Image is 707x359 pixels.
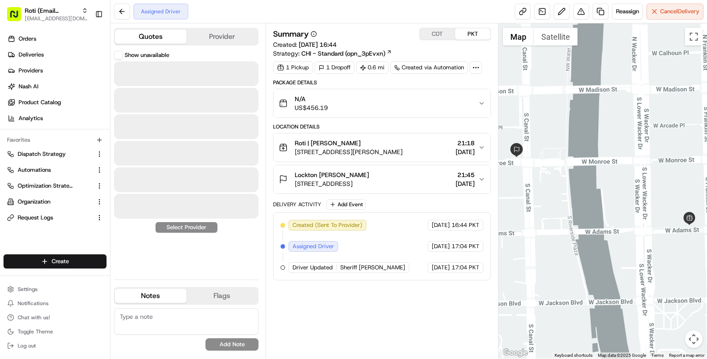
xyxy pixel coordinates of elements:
span: [DATE] [78,160,96,167]
span: Deliveries [19,51,44,59]
button: Provider [186,30,258,44]
a: Terms (opens in new tab) [651,353,664,358]
img: Zach Benton [9,128,23,142]
button: Settings [4,283,106,295]
a: Automations [7,166,92,174]
button: PKT [455,28,490,40]
span: 16:44 PKT [452,221,479,229]
a: Powered byPylon [62,218,107,225]
a: Analytics [4,111,110,125]
span: 21:18 [456,139,475,147]
img: Nash [9,8,27,26]
a: Dispatch Strategy [7,150,92,158]
button: Chat with us! [4,311,106,324]
span: Settings [18,286,38,293]
span: [DATE] 16:44 [299,41,337,49]
button: CancelDelivery [646,4,703,19]
button: Reassign [612,4,643,19]
span: 17:04 PKT [452,264,479,272]
a: Created via Automation [390,61,468,74]
span: API Documentation [84,197,142,206]
span: Knowledge Base [18,197,68,206]
button: See all [137,113,161,123]
span: [DATE] [456,179,475,188]
span: [DATE] [432,264,450,272]
span: 21:45 [456,170,475,179]
div: Delivery Activity [273,201,321,208]
button: Roti | [PERSON_NAME][STREET_ADDRESS][PERSON_NAME]21:18[DATE] [274,133,490,162]
span: Sheriff [PERSON_NAME] [340,264,405,272]
h3: Summary [273,30,309,38]
button: Start new chat [150,87,161,97]
button: Flags [186,289,258,303]
button: Organization [4,195,106,209]
a: Deliveries [4,48,110,62]
span: Cancel Delivery [660,8,699,15]
div: Strategy: [273,49,392,58]
button: Request Logs [4,211,106,225]
span: Pylon [88,219,107,225]
span: • [73,160,76,167]
a: 💻API Documentation [71,193,145,209]
span: • [73,136,76,144]
a: Product Catalog [4,95,110,110]
span: Organization [18,198,50,206]
button: Lockton [PERSON_NAME][STREET_ADDRESS]21:45[DATE] [274,165,490,193]
span: Toggle Theme [18,328,53,335]
span: Chat with us! [18,314,50,321]
div: Favorites [4,133,106,147]
span: Created: [273,40,337,49]
a: 📗Knowledge Base [5,193,71,209]
button: Notes [115,289,186,303]
span: CHI - Standard (opn_3pEvxn) [301,49,385,58]
span: Reassign [616,8,639,15]
button: Roti (Email Parsing)[EMAIL_ADDRESS][DOMAIN_NAME] [4,4,91,25]
span: Product Catalog [19,98,61,106]
button: Log out [4,340,106,352]
span: [DATE] [432,242,450,250]
a: CHI - Standard (opn_3pEvxn) [301,49,392,58]
button: Toggle fullscreen view [685,28,703,45]
span: Log out [18,342,36,349]
div: 0.6 mi [356,61,388,74]
a: Organization [7,198,92,206]
span: [STREET_ADDRESS][PERSON_NAME] [295,147,403,156]
span: Request Logs [18,214,53,222]
a: Orders [4,32,110,46]
div: Package Details [273,79,491,86]
span: Notifications [18,300,49,307]
a: Nash AI [4,79,110,94]
a: Optimization Strategy [7,182,92,190]
img: 9188753566659_6852d8bf1fb38e338040_72.png [19,84,34,100]
div: 💻 [75,198,82,205]
label: Show unavailable [125,51,169,59]
span: Driver Updated [293,264,333,272]
img: Google [501,347,530,359]
button: N/AUS$456.19 [274,89,490,117]
button: Optimization Strategy [4,179,106,193]
span: [PERSON_NAME] [27,160,72,167]
a: Request Logs [7,214,92,222]
button: [EMAIL_ADDRESS][DOMAIN_NAME] [25,15,88,22]
span: Roti (Email Parsing) [25,6,78,15]
span: Optimization Strategy [18,182,73,190]
div: Past conversations [9,114,59,121]
span: Created (Sent To Provider) [293,221,362,229]
span: Map data ©2025 Google [598,353,646,358]
span: Analytics [19,114,43,122]
span: [DATE] [78,136,96,144]
span: 17:04 PKT [452,242,479,250]
button: Create [4,254,106,268]
div: We're available if you need us! [40,93,122,100]
button: Toggle Theme [4,325,106,338]
button: CDT [420,28,455,40]
a: Open this area in Google Maps (opens a new window) [501,347,530,359]
span: Automations [18,166,51,174]
button: Map camera controls [685,330,703,348]
span: Nash AI [19,83,38,91]
a: Providers [4,64,110,78]
div: Location Details [273,123,491,130]
span: Create [52,257,69,265]
p: Welcome 👋 [9,35,161,49]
